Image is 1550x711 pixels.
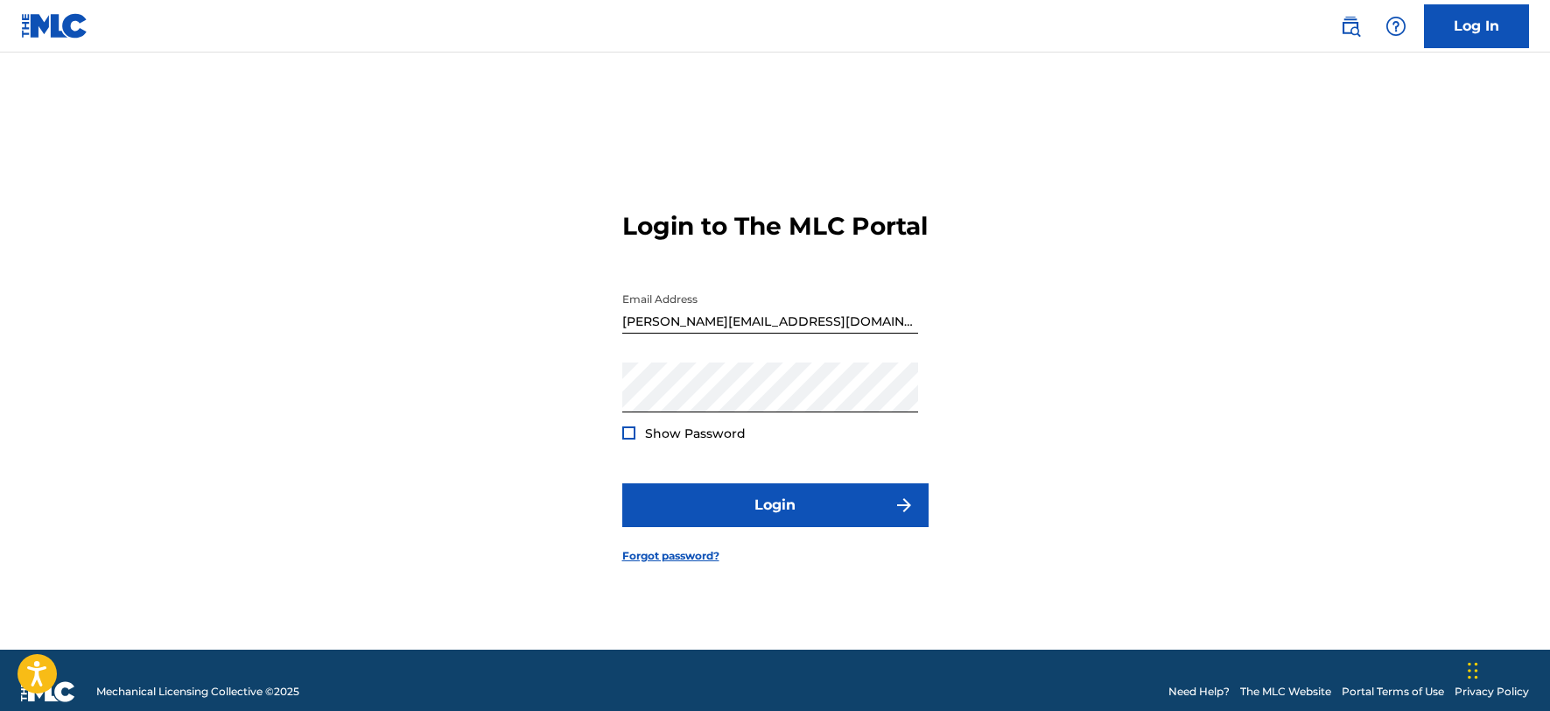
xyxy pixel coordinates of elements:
[1385,16,1406,37] img: help
[1340,16,1361,37] img: search
[21,13,88,39] img: MLC Logo
[1168,684,1230,700] a: Need Help?
[1462,627,1550,711] iframe: Chat Widget
[1378,9,1413,44] div: Help
[1468,644,1478,697] div: Drag
[1424,4,1529,48] a: Log In
[622,483,929,527] button: Login
[1342,684,1444,700] a: Portal Terms of Use
[96,684,299,700] span: Mechanical Licensing Collective © 2025
[21,681,75,702] img: logo
[1455,684,1529,700] a: Privacy Policy
[1333,9,1368,44] a: Public Search
[1501,455,1550,596] iframe: Resource Center
[894,495,915,516] img: f7272a7cc735f4ea7f67.svg
[645,426,746,441] span: Show Password
[622,211,928,242] h3: Login to The MLC Portal
[622,548,719,564] a: Forgot password?
[1240,684,1331,700] a: The MLC Website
